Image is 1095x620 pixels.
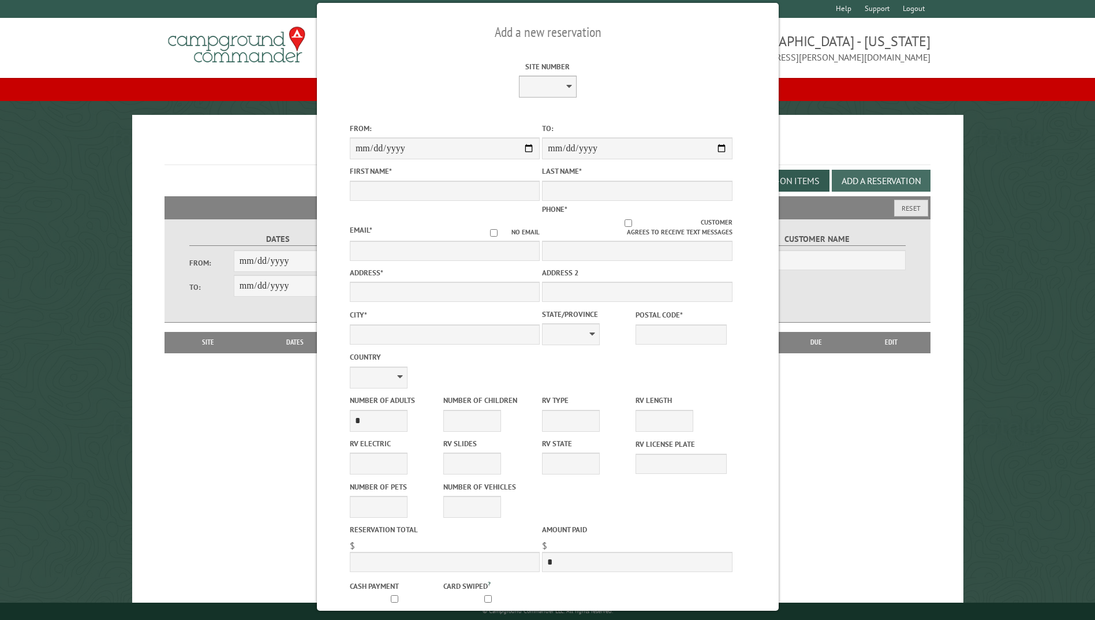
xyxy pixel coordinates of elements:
th: Dates [246,332,345,353]
label: Number of Children [443,395,534,406]
button: Edit Add-on Items [730,170,829,192]
button: Add a Reservation [832,170,930,192]
input: Customer agrees to receive text messages [556,219,701,227]
label: Phone [542,204,567,214]
th: Edit [853,332,930,353]
label: RV License Plate [636,439,727,450]
label: Site Number [453,61,642,72]
label: Number of Pets [349,481,440,492]
label: RV Type [542,395,633,406]
label: Email [349,225,372,235]
label: Cash payment [349,581,440,592]
input: No email [476,229,511,237]
th: Site [170,332,245,353]
span: $ [542,540,547,551]
h1: Reservations [165,133,930,165]
label: Customer Name [729,233,905,246]
label: Postal Code [636,309,727,320]
a: ? [487,580,490,588]
th: Due [780,332,853,353]
label: From: [189,257,233,268]
label: Do not email [349,608,440,619]
label: Customer agrees to receive text messages [542,218,732,237]
label: RV Electric [349,438,440,449]
label: First Name [349,166,539,177]
label: To: [189,282,233,293]
img: Campground Commander [165,23,309,68]
label: Address 2 [542,267,732,278]
h2: Add a new reservation [349,21,745,43]
label: State/Province [542,309,633,320]
label: Dates [189,233,365,246]
label: From: [349,123,539,134]
label: Amount paid [542,524,732,535]
label: Number of Vehicles [443,481,534,492]
label: Address [349,267,539,278]
label: Card swiped [443,579,534,592]
button: Reset [894,200,928,216]
label: Country [349,352,539,363]
label: Reservation Total [349,524,539,535]
label: To: [542,123,732,134]
small: © Campground Commander LLC. All rights reserved. [483,607,613,615]
span: $ [349,540,354,551]
label: Number of Adults [349,395,440,406]
label: RV Slides [443,438,534,449]
label: Last Name [542,166,732,177]
label: No email [476,227,540,237]
label: City [349,309,539,320]
h2: Filters [165,196,930,218]
label: RV Length [636,395,727,406]
label: RV State [542,438,633,449]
